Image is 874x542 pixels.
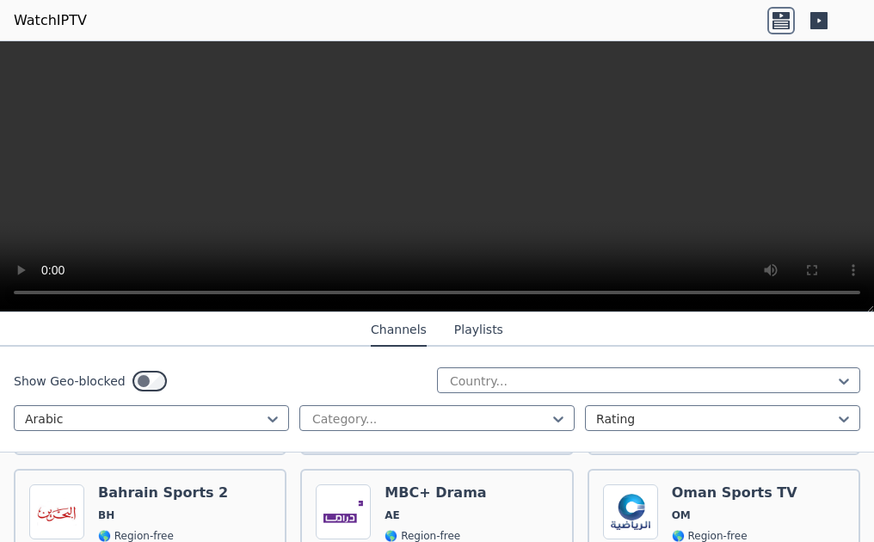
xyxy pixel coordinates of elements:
img: MBC+ Drama [316,484,371,539]
label: Show Geo-blocked [14,373,126,390]
h6: Bahrain Sports 2 [98,484,228,502]
button: Channels [371,314,427,347]
span: BH [98,508,114,522]
span: OM [672,508,691,522]
button: Playlists [454,314,503,347]
span: AE [385,508,399,522]
img: Oman Sports TV [603,484,658,539]
h6: Oman Sports TV [672,484,797,502]
a: WatchIPTV [14,10,87,31]
img: Bahrain Sports 2 [29,484,84,539]
h6: MBC+ Drama [385,484,486,502]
